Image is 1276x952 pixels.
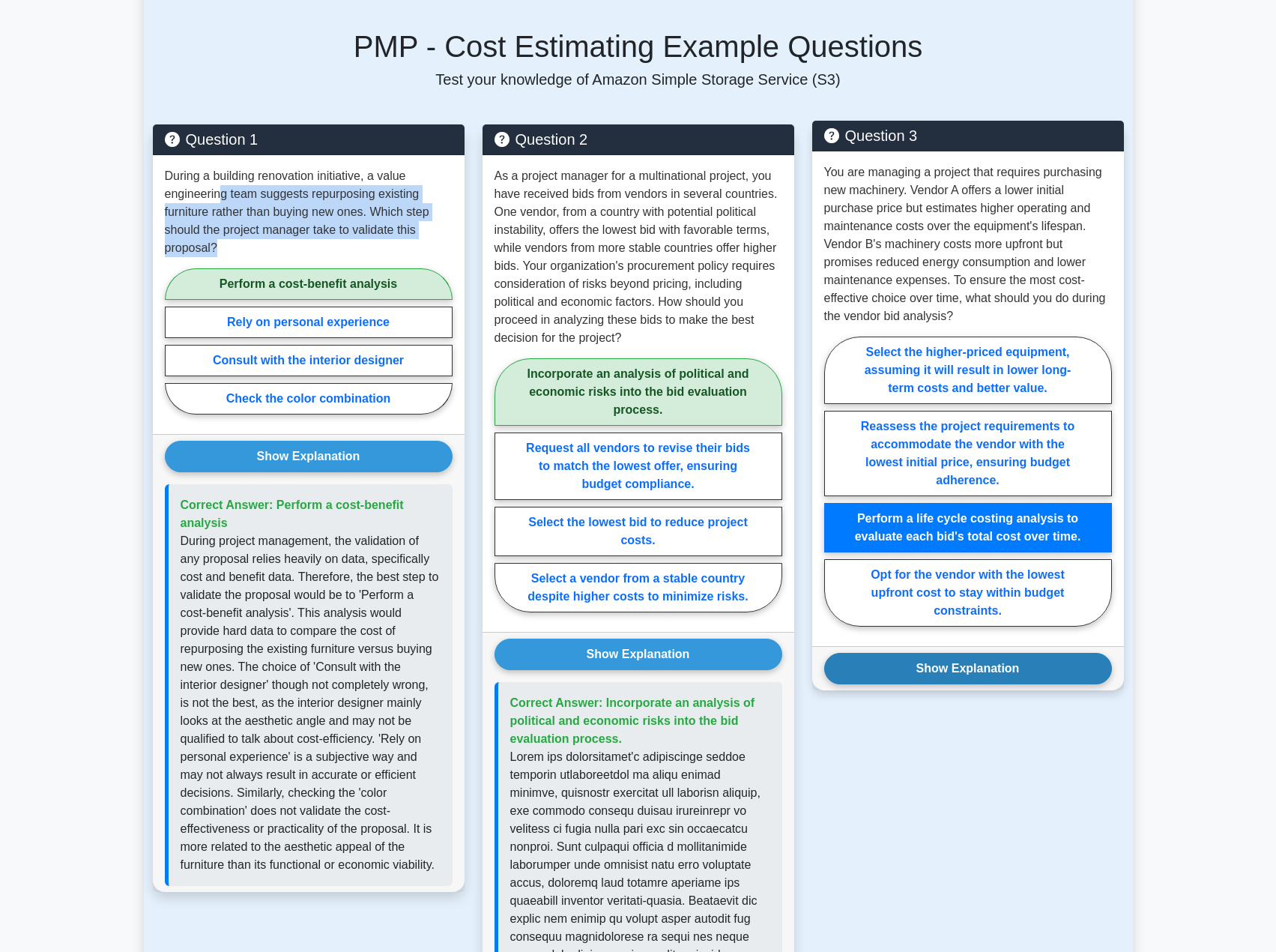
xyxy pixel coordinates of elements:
label: Perform a life cycle costing analysis to evaluate each bid's total cost over time. [824,503,1112,552]
p: As a project manager for a multinational project, you have received bids from vendors in several ... [495,167,782,347]
label: Perform a cost-benefit analysis [165,268,453,300]
label: Rely on personal experience [165,307,453,338]
p: During project management, the validation of any proposal relies heavily on data, specifically co... [181,532,441,874]
label: Check the color combination [165,383,453,415]
h5: PMP - Cost Estimating Example Questions [153,28,1124,64]
label: Incorporate an analysis of political and economic risks into the bid evaluation process. [495,358,782,426]
button: Show Explanation [165,441,453,472]
h5: Question 3 [824,127,1112,145]
label: Reassess the project requirements to accommodate the vendor with the lowest initial price, ensuri... [824,411,1112,496]
span: Correct Answer: Incorporate an analysis of political and economic risks into the bid evaluation p... [510,696,755,745]
p: During a building renovation initiative, a value engineering team suggests repurposing existing f... [165,167,453,257]
label: Opt for the vendor with the lowest upfront cost to stay within budget constraints. [824,559,1112,627]
label: Select the higher-priced equipment, assuming it will result in lower long-term costs and better v... [824,337,1112,404]
label: Consult with the interior designer [165,345,453,376]
span: Correct Answer: Perform a cost-benefit analysis [181,498,404,529]
label: Request all vendors to revise their bids to match the lowest offer, ensuring budget compliance. [495,433,782,500]
label: Select a vendor from a stable country despite higher costs to minimize risks. [495,563,782,612]
p: You are managing a project that requires purchasing new machinery. Vendor A offers a lower initia... [824,163,1112,325]
button: Show Explanation [495,639,782,670]
p: Test your knowledge of Amazon Simple Storage Service (S3) [153,70,1124,88]
h5: Question 2 [495,130,782,148]
button: Show Explanation [824,653,1112,684]
label: Select the lowest bid to reduce project costs. [495,507,782,556]
h5: Question 1 [165,130,453,148]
